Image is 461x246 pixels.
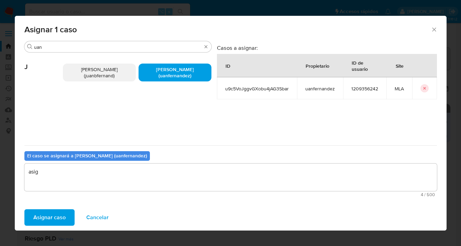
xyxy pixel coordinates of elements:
[77,209,118,226] button: Cancelar
[24,25,431,34] span: Asignar 1 caso
[34,44,202,50] input: Buscar analista
[63,64,136,81] div: [PERSON_NAME] (juanbfernand)
[305,86,335,92] span: uanfernandez
[203,44,209,49] button: Borrar
[15,16,447,231] div: assign-modal
[156,66,194,79] span: [PERSON_NAME] (uanfernandez)
[225,86,289,92] span: u9c5VoJggvGXobu4jAG3Sbar
[24,164,437,191] textarea: asig
[86,210,109,225] span: Cancelar
[343,54,386,77] div: ID de usuario
[24,53,63,71] span: J
[387,57,412,74] div: Site
[297,57,338,74] div: Propietario
[33,210,66,225] span: Asignar caso
[395,86,404,92] span: MLA
[27,152,147,159] b: El caso se asignará a [PERSON_NAME] (uanfernandez)
[431,26,437,32] button: Cerrar ventana
[217,57,239,74] div: ID
[217,44,437,51] h3: Casos a asignar:
[81,66,118,79] span: [PERSON_NAME] (juanbfernand)
[139,64,211,81] div: [PERSON_NAME] (uanfernandez)
[27,44,33,49] button: Buscar
[351,86,378,92] span: 1209356242
[24,209,75,226] button: Asignar caso
[26,192,435,197] span: Máximo 500 caracteres
[420,84,429,92] button: icon-button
